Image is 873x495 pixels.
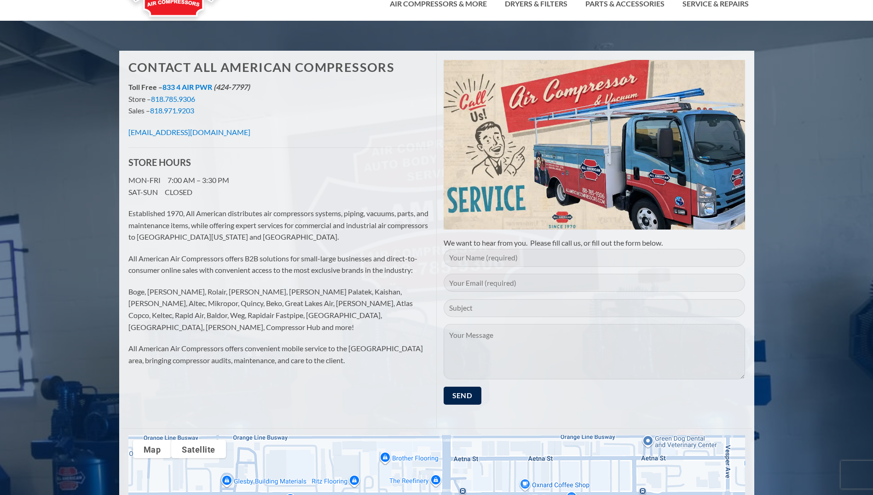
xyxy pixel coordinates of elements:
[171,440,226,458] button: Show satellite imagery
[128,81,430,117] p: Store – Sales –
[128,157,191,168] strong: STORE HOURS
[444,237,745,249] p: We want to hear from you. Please fill call us, or fill out the form below.
[128,82,250,91] strong: Toll Free –
[150,106,194,115] a: 818.971.9203
[444,60,745,230] img: Air Compressor Service
[128,207,430,243] p: Established 1970, All American distributes air compressors systems, piping, vacuums, parts, and m...
[128,286,430,333] p: Boge, [PERSON_NAME], Rolair, [PERSON_NAME], [PERSON_NAME] Palatek, Kaishan, [PERSON_NAME], Altec,...
[128,128,250,136] a: [EMAIL_ADDRESS][DOMAIN_NAME]
[444,249,745,412] form: Contact form
[444,299,745,317] input: Subject
[444,249,745,267] input: Your Name (required)
[128,342,430,366] p: All American Air Compressors offers convenient mobile service to the [GEOGRAPHIC_DATA] area, brin...
[444,274,745,292] input: Your Email (required)
[133,440,172,458] button: Show street map
[162,82,212,91] a: 833 4 AIR PWR
[128,174,430,198] p: MON-FRI 7:00 AM – 3:30 PM SAT-SUN CLOSED
[128,60,430,75] h1: Contact All American Compressors
[444,387,481,405] input: Send
[128,253,430,276] p: All American Air Compressors offers B2B solutions for small-large businesses and direct-to-consum...
[214,82,250,91] em: (424-7797)
[151,94,195,103] a: 818.785.9306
